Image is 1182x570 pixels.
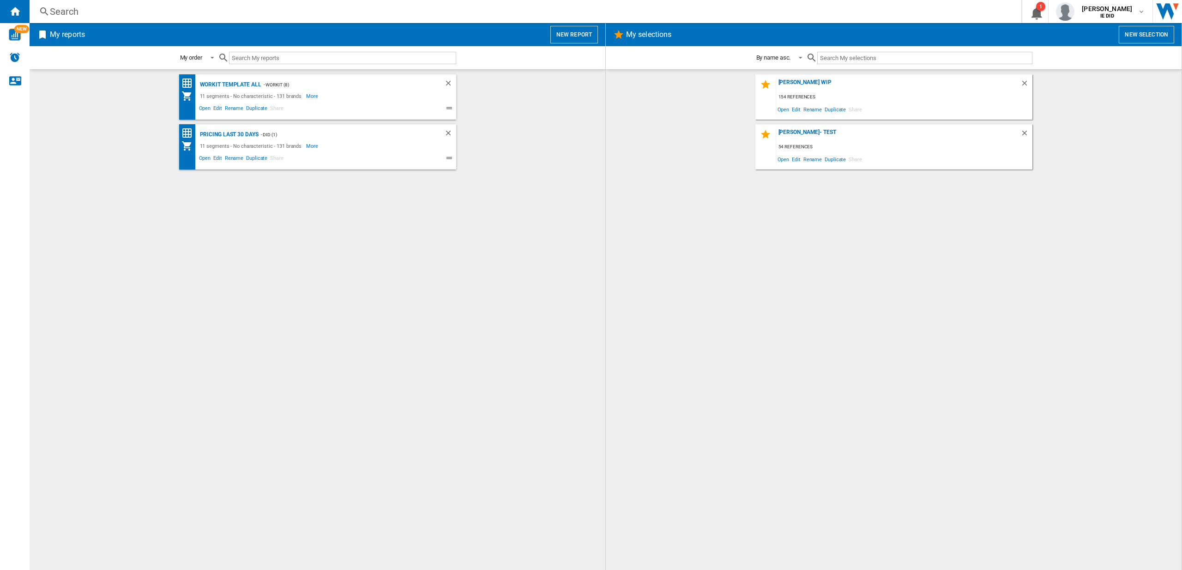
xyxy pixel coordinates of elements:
[181,140,198,152] div: My Assortment
[790,103,802,115] span: Edit
[212,104,223,115] span: Edit
[802,103,823,115] span: Rename
[776,91,1032,103] div: 154 references
[776,141,1032,153] div: 54 references
[261,79,426,91] div: - Workit (8)
[245,104,269,115] span: Duplicate
[198,140,307,152] div: 11 segments - No characteristic - 131 brands
[776,79,1020,91] div: [PERSON_NAME] WIP
[181,78,198,89] div: Price Matrix
[198,91,307,102] div: 11 segments - No characteristic - 131 brands
[198,79,261,91] div: Workit Template All
[776,129,1020,141] div: [PERSON_NAME]- Test
[776,103,791,115] span: Open
[212,154,223,165] span: Edit
[776,153,791,165] span: Open
[802,153,823,165] span: Rename
[306,91,320,102] span: More
[269,154,285,165] span: Share
[817,52,1032,64] input: Search My selections
[50,5,997,18] div: Search
[259,129,426,140] div: - DID (1)
[181,91,198,102] div: My Assortment
[245,154,269,165] span: Duplicate
[9,52,20,63] img: alerts-logo.svg
[550,26,598,43] button: New report
[181,127,198,139] div: Price Matrix
[198,154,212,165] span: Open
[180,54,202,61] div: My order
[1020,129,1032,141] div: Delete
[198,129,259,140] div: Pricing Last 30 days
[823,103,847,115] span: Duplicate
[223,104,245,115] span: Rename
[823,153,847,165] span: Duplicate
[229,52,456,64] input: Search My reports
[756,54,791,61] div: By name asc.
[1020,79,1032,91] div: Delete
[223,154,245,165] span: Rename
[48,26,87,43] h2: My reports
[847,153,863,165] span: Share
[444,129,456,140] div: Delete
[9,29,21,41] img: wise-card.svg
[1036,2,1045,11] div: 1
[790,153,802,165] span: Edit
[1119,26,1174,43] button: New selection
[198,104,212,115] span: Open
[624,26,673,43] h2: My selections
[14,25,29,33] span: NEW
[444,79,456,91] div: Delete
[847,103,863,115] span: Share
[306,140,320,152] span: More
[269,104,285,115] span: Share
